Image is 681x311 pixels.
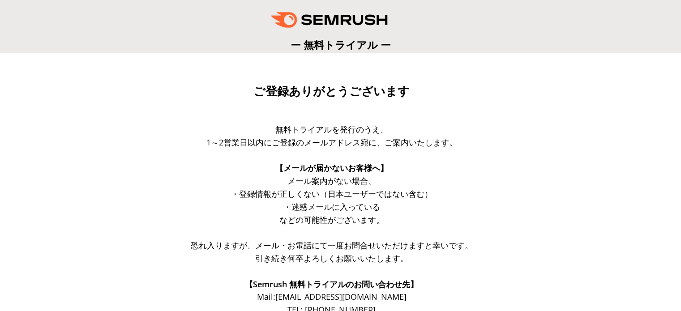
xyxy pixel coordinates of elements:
span: Mail: [EMAIL_ADDRESS][DOMAIN_NAME] [257,291,407,302]
span: ・登録情報が正しくない（日本ユーザーではない含む） [231,188,433,199]
span: 【メールが届かないお客様へ】 [275,162,388,173]
span: 1～2営業日以内にご登録のメールアドレス宛に、ご案内いたします。 [206,137,457,148]
span: 無料トライアルを発行のうえ、 [275,124,388,135]
span: 恐れ入りますが、メール・お電話にて一度お問合せいただけますと幸いです。 [191,240,473,251]
span: 引き続き何卒よろしくお願いいたします。 [255,253,408,264]
span: 【Semrush 無料トライアルのお問い合わせ先】 [245,279,418,290]
span: ・迷惑メールに入っている [283,201,380,212]
span: ご登録ありがとうございます [253,85,410,98]
span: ー 無料トライアル ー [291,38,391,52]
span: などの可能性がございます。 [279,214,384,225]
span: メール案内がない場合、 [287,175,376,186]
